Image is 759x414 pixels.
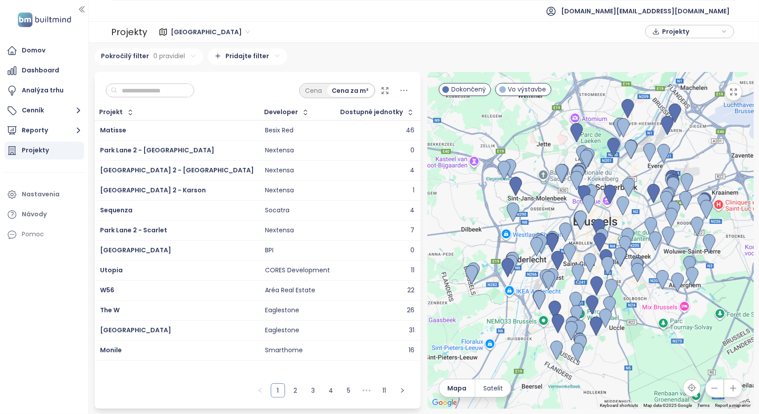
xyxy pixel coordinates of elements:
a: Sequenza [100,206,133,215]
button: right [395,383,410,398]
div: Eaglestone [265,326,299,334]
span: Satelit [483,383,503,393]
button: Satelit [475,379,511,397]
a: Návody [4,206,84,223]
a: [GEOGRAPHIC_DATA] 2 - Karson [100,186,206,195]
div: Aréa Real Estate [265,287,315,295]
div: Nextensa [265,147,294,155]
a: [GEOGRAPHIC_DATA] [100,246,171,255]
a: Matisse [100,126,126,135]
div: Projekty [111,23,147,41]
div: 16 [409,346,414,354]
li: Predchádzajúca strana [253,383,267,398]
a: 2 [289,384,302,397]
li: 1 [271,383,285,398]
div: 4 [410,167,414,175]
div: Projekt [100,109,123,115]
a: Projekty [4,142,84,159]
div: Analýza trhu [22,85,64,96]
li: 11 [377,383,392,398]
img: Google [430,397,459,409]
button: Mapa [439,379,475,397]
span: Dokončený [451,84,486,94]
div: Pomoc [4,226,84,243]
a: Domov [4,42,84,60]
a: 1 [271,384,285,397]
div: Eaglestone [265,307,299,314]
div: Pridajte filter [208,48,287,65]
div: 1 [413,187,414,195]
div: 31 [409,326,414,334]
div: 46 [406,127,414,135]
li: 2 [289,383,303,398]
div: Pokročilý filter [95,48,203,65]
li: 4 [324,383,338,398]
li: Nasledujúca strana [395,383,410,398]
div: Smarthome [265,346,303,354]
div: Dashboard [22,65,59,76]
div: button [650,25,729,38]
span: Mapa [447,383,466,393]
div: Socatra [265,207,289,215]
div: Cena za m² [327,84,374,97]
li: Nasledujúcich 5 strán [360,383,374,398]
a: Park Lane 2 - Scarlet [100,226,167,235]
div: Nextensa [265,227,294,235]
div: Návody [22,209,47,220]
a: The W [100,306,120,314]
span: Brussels [171,25,250,39]
div: BPI [265,247,273,255]
div: Domov [22,45,45,56]
div: Dostupné jednotky [341,109,403,115]
button: Cenník [4,102,84,119]
a: [GEOGRAPHIC_DATA] [100,326,171,334]
a: W56 [100,286,114,295]
div: 4 [410,207,414,215]
div: 22 [407,287,414,295]
a: [GEOGRAPHIC_DATA] 2 - [GEOGRAPHIC_DATA] [100,166,254,175]
a: 11 [378,384,391,397]
div: 7 [410,227,414,235]
span: 0 pravidiel [154,51,185,61]
a: 3 [307,384,320,397]
div: CORES Development [265,267,330,275]
span: right [400,388,405,393]
a: Analýza trhu [4,82,84,100]
div: Cena [301,84,327,97]
button: left [253,383,267,398]
a: 4 [325,384,338,397]
div: Besix Red [265,127,293,135]
div: 0 [410,247,414,255]
a: Terms (opens in new tab) [698,403,710,408]
div: Projekty [22,145,49,156]
a: 5 [342,384,356,397]
span: left [257,388,263,393]
div: Developer [265,109,298,115]
a: Monile [100,346,122,354]
img: logo [15,11,74,29]
div: 26 [407,307,414,314]
span: ••• [360,383,374,398]
div: Nextensa [265,167,294,175]
div: Nastavenia [22,189,60,200]
div: 0 [410,147,414,155]
a: Park Lane 2 - [GEOGRAPHIC_DATA] [100,146,214,155]
div: Nextensa [265,187,294,195]
li: 3 [306,383,321,398]
button: Reporty [4,122,84,139]
span: [DOMAIN_NAME][EMAIL_ADDRESS][DOMAIN_NAME] [561,0,730,22]
span: Map data ©2025 Google [644,403,692,408]
a: Nastavenia [4,186,84,203]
